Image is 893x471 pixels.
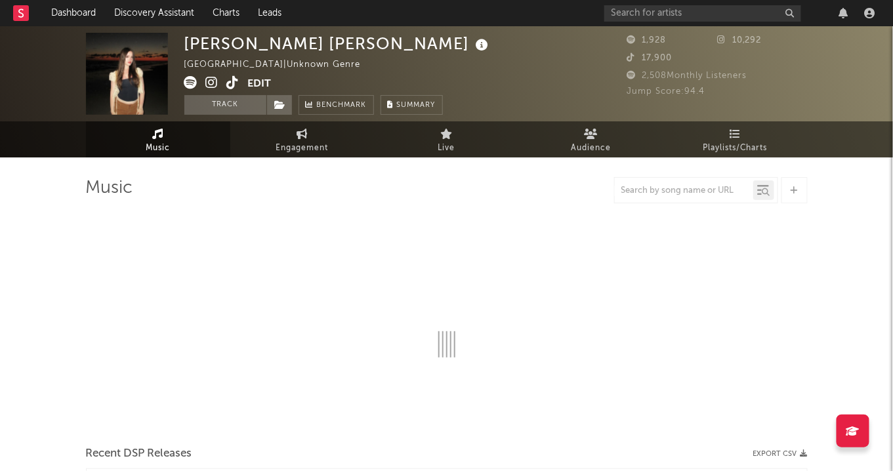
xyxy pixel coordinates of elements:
[86,446,192,462] span: Recent DSP Releases
[627,87,705,96] span: Jump Score: 94.4
[753,450,808,458] button: Export CSV
[86,121,230,157] a: Music
[184,33,492,54] div: [PERSON_NAME] [PERSON_NAME]
[299,95,374,115] a: Benchmark
[438,140,455,156] span: Live
[317,98,367,113] span: Benchmark
[627,54,673,62] span: 17,900
[519,121,663,157] a: Audience
[381,95,443,115] button: Summary
[604,5,801,22] input: Search for artists
[627,72,747,80] span: 2,508 Monthly Listeners
[703,140,768,156] span: Playlists/Charts
[230,121,375,157] a: Engagement
[184,57,376,73] div: [GEOGRAPHIC_DATA] | Unknown Genre
[375,121,519,157] a: Live
[571,140,611,156] span: Audience
[717,36,762,45] span: 10,292
[615,186,753,196] input: Search by song name or URL
[627,36,667,45] span: 1,928
[184,95,266,115] button: Track
[276,140,329,156] span: Engagement
[248,76,272,92] button: Edit
[397,102,436,109] span: Summary
[663,121,808,157] a: Playlists/Charts
[146,140,170,156] span: Music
